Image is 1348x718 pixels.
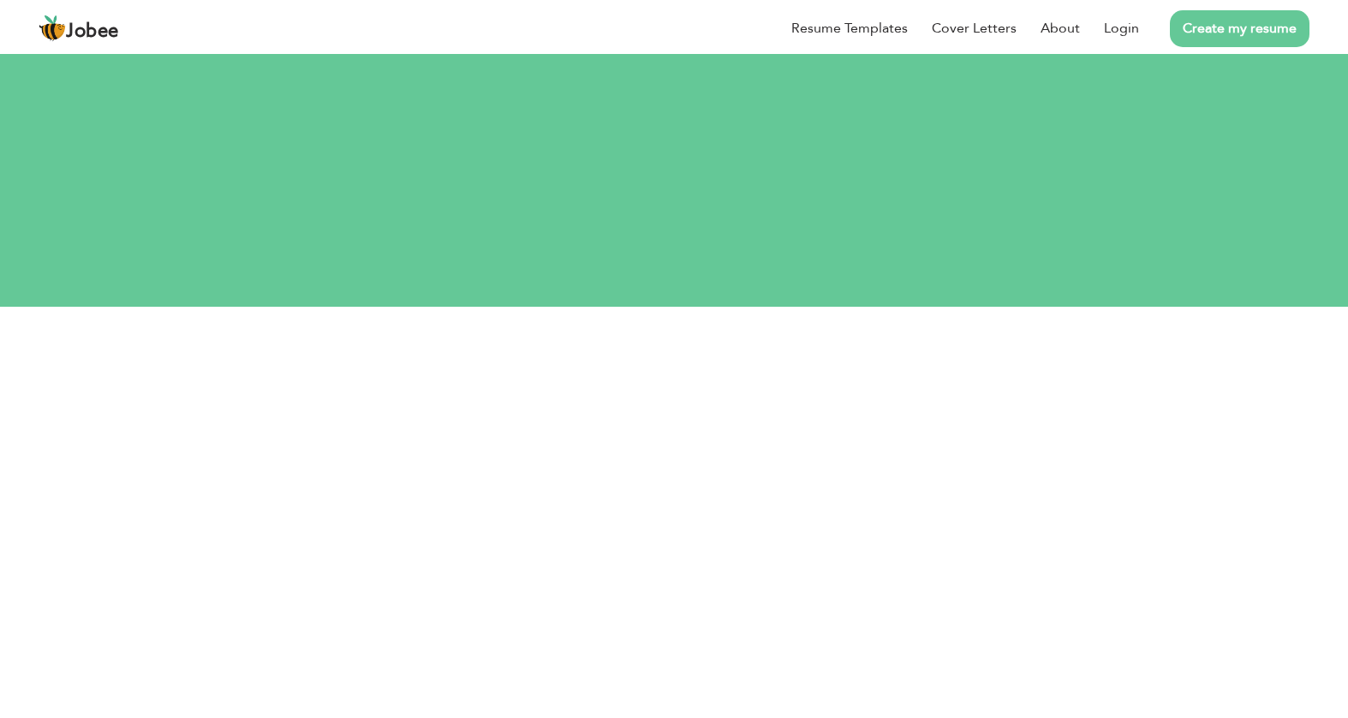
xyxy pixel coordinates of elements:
[39,15,119,42] a: Jobee
[1104,18,1139,39] a: Login
[39,15,66,42] img: jobee.io
[1041,18,1080,39] a: About
[791,18,908,39] a: Resume Templates
[1170,10,1309,47] a: Create my resume
[932,18,1017,39] a: Cover Letters
[66,22,119,41] span: Jobee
